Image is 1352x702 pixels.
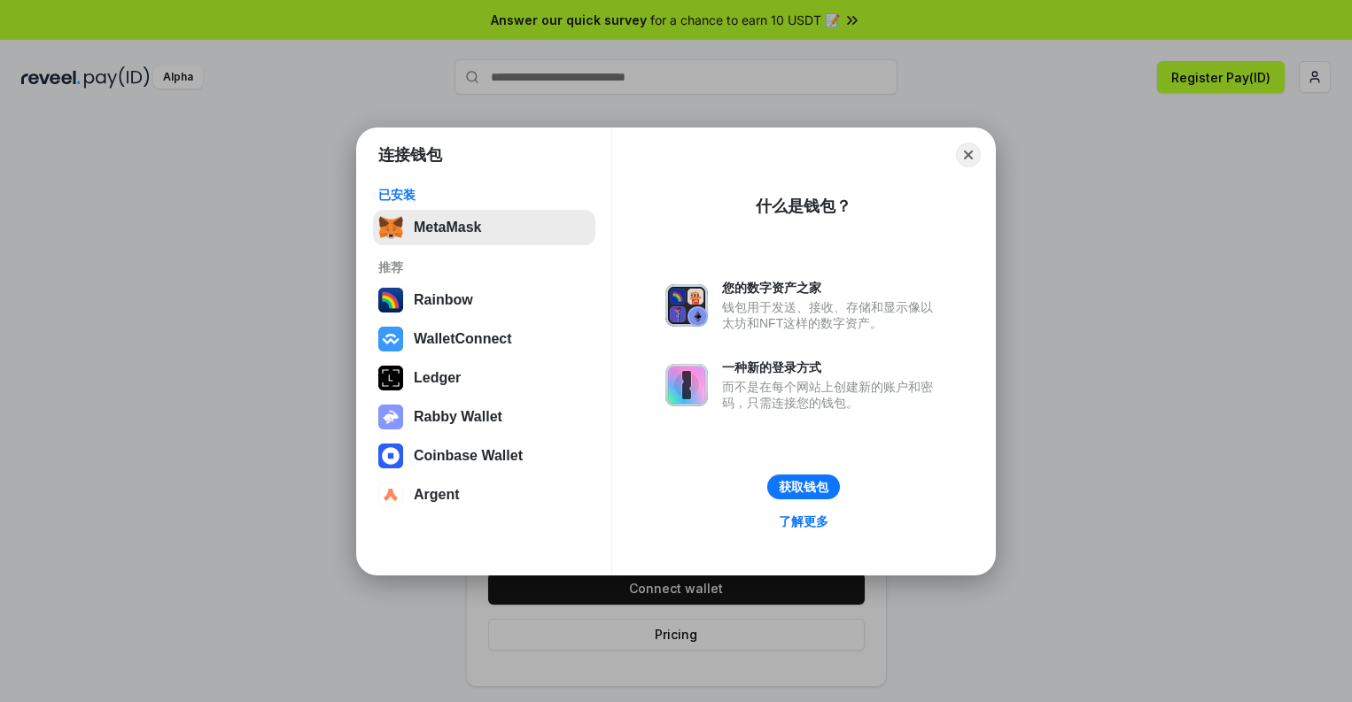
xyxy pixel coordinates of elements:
img: svg+xml,%3Csvg%20width%3D%22120%22%20height%3D%22120%22%20viewBox%3D%220%200%20120%20120%22%20fil... [378,288,403,312]
img: svg+xml,%3Csvg%20width%3D%2228%22%20height%3D%2228%22%20viewBox%3D%220%200%2028%2028%22%20fill%3D... [378,482,403,507]
div: Rabby Wallet [414,409,502,425]
img: svg+xml,%3Csvg%20xmlns%3D%22http%3A%2F%2Fwww.w3.org%2F2000%2Fsvg%22%20fill%3D%22none%22%20viewBox... [665,364,708,406]
img: svg+xml,%3Csvg%20width%3D%2228%22%20height%3D%2228%22%20viewBox%3D%220%200%2028%2028%22%20fill%3D... [378,444,403,468]
img: svg+xml,%3Csvg%20fill%3D%22none%22%20height%3D%2233%22%20viewBox%3D%220%200%2035%2033%22%20width%... [378,215,403,240]
div: 什么是钱包？ [756,196,851,217]
div: Coinbase Wallet [414,448,523,464]
img: svg+xml,%3Csvg%20width%3D%2228%22%20height%3D%2228%22%20viewBox%3D%220%200%2028%2028%22%20fill%3D... [378,327,403,351]
div: 已安装 [378,187,590,203]
button: 获取钱包 [767,474,840,499]
div: 而不是在每个网站上创建新的账户和密码，只需连接您的钱包。 [722,379,942,411]
div: 钱包用于发送、接收、存储和显示像以太坊和NFT这样的数字资产。 [722,299,942,331]
button: Rainbow [373,282,595,318]
a: 了解更多 [768,510,839,533]
div: Ledger [414,370,461,386]
img: svg+xml,%3Csvg%20xmlns%3D%22http%3A%2F%2Fwww.w3.org%2F2000%2Fsvg%22%20fill%3D%22none%22%20viewBox... [378,405,403,429]
div: 您的数字资产之家 [722,280,942,296]
div: 了解更多 [779,513,828,529]
button: Coinbase Wallet [373,438,595,474]
div: Argent [414,487,460,503]
div: Rainbow [414,292,473,308]
button: Argent [373,477,595,513]
button: WalletConnect [373,321,595,357]
div: 推荐 [378,259,590,275]
div: 获取钱包 [779,479,828,495]
div: WalletConnect [414,331,512,347]
button: MetaMask [373,210,595,245]
button: Rabby Wallet [373,399,595,435]
h1: 连接钱包 [378,144,442,166]
div: MetaMask [414,220,481,235]
button: Ledger [373,360,595,396]
img: svg+xml,%3Csvg%20xmlns%3D%22http%3A%2F%2Fwww.w3.org%2F2000%2Fsvg%22%20fill%3D%22none%22%20viewBox... [665,284,708,327]
button: Close [956,143,981,167]
img: svg+xml,%3Csvg%20xmlns%3D%22http%3A%2F%2Fwww.w3.org%2F2000%2Fsvg%22%20width%3D%2228%22%20height%3... [378,366,403,390]
div: 一种新的登录方式 [722,359,942,375]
